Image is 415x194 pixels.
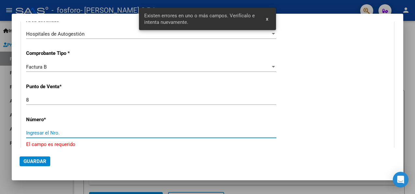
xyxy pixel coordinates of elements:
span: Guardar [23,158,46,164]
p: Punto de Venta [26,83,135,90]
span: Existen errores en uno o más campos. Verifícalo e intenta nuevamente. [144,12,258,25]
div: Open Intercom Messenger [393,172,408,187]
span: Factura B [26,64,47,70]
p: Comprobante Tipo * [26,50,135,57]
button: Guardar [20,156,50,166]
p: El campo es requerido [26,141,389,148]
span: Hospitales de Autogestión [26,31,85,37]
p: Número [26,116,135,123]
span: x [266,16,268,22]
button: x [261,13,273,25]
